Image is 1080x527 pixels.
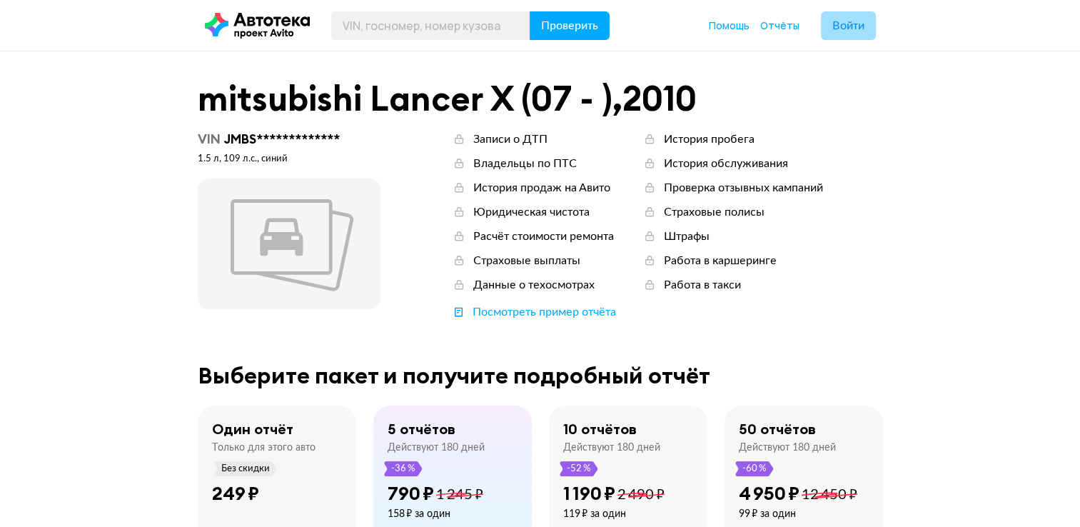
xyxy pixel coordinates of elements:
div: 10 отчётов [563,420,637,438]
span: -52 % [566,461,592,476]
div: Только для этого авто [212,441,316,454]
span: -36 % [390,461,416,476]
div: 50 отчётов [739,420,816,438]
div: 1.5 л, 109 л.c., синий [198,153,380,166]
span: 12 450 ₽ [802,488,857,502]
button: Проверить [530,11,610,40]
a: Помощь [709,19,750,33]
div: Один отчёт [212,420,293,438]
input: VIN, госномер, номер кузова [331,11,530,40]
div: Владельцы по ПТС [473,156,577,171]
div: 119 ₽ за один [563,508,665,521]
button: Войти [821,11,876,40]
div: 158 ₽ за один [388,508,483,521]
div: mitsubishi Lancer X (07 - ) , 2010 [198,80,883,117]
span: Войти [832,20,864,31]
div: 5 отчётов [388,420,455,438]
div: История пробега [664,131,755,147]
div: Выберите пакет и получите подробный отчёт [198,363,883,388]
div: Действуют 180 дней [388,441,485,454]
div: Страховые полисы [664,204,764,220]
a: Отчёты [760,19,799,33]
div: Расчёт стоимости ремонта [473,229,614,244]
div: Записи о ДТП [473,131,547,147]
div: Юридическая чистота [473,204,590,220]
div: Работа в такси [664,277,741,293]
div: 249 ₽ [212,482,259,505]
div: Действуют 180 дней [739,441,836,454]
div: История продаж на Авито [473,180,610,196]
div: 99 ₽ за один [739,508,857,521]
div: Штрафы [664,229,710,244]
div: Проверка отзывных кампаний [664,180,823,196]
div: Посмотреть пример отчёта [473,304,616,320]
div: 4 950 ₽ [739,482,799,505]
span: 1 245 ₽ [436,488,483,502]
div: 790 ₽ [388,482,434,505]
div: История обслуживания [664,156,788,171]
span: Отчёты [760,19,799,32]
a: Посмотреть пример отчёта [452,304,616,320]
span: 2 490 ₽ [617,488,665,502]
div: Действуют 180 дней [563,441,660,454]
span: VIN [198,131,221,147]
div: Работа в каршеринге [664,253,777,268]
div: Страховые выплаты [473,253,580,268]
div: 1 190 ₽ [563,482,615,505]
span: Проверить [541,20,598,31]
span: -60 % [742,461,767,476]
span: Помощь [709,19,750,32]
div: Данные о техосмотрах [473,277,595,293]
span: Без скидки [221,461,271,476]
